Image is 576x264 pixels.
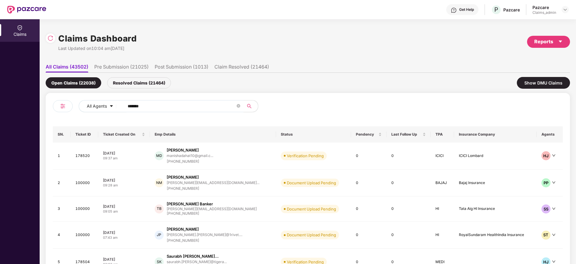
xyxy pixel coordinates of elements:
[563,7,568,12] img: svg+xml;base64,PHN2ZyBpZD0iRHJvcGRvd24tMzJ4MzIiIHhtbG5zPSJodHRwOi8vd3d3LnczLm9yZy8yMDAwL3N2ZyIgd2...
[237,103,240,109] span: close-circle
[451,7,457,13] img: svg+xml;base64,PHN2ZyBpZD0iSGVscC0zMngzMiIgeG1sbnM9Imh0dHA6Ly93d3cudzMub3JnLzIwMDAvc3ZnIiB3aWR0aD...
[17,25,23,31] img: svg+xml;base64,PHN2ZyBpZD0iQ2xhaW0iIHhtbG5zPSJodHRwOi8vd3d3LnczLm9yZy8yMDAwL3N2ZyIgd2lkdGg9IjIwIi...
[532,5,556,10] div: Pazcare
[103,132,140,137] span: Ticket Created On
[351,126,387,143] th: Pendency
[356,132,377,137] span: Pendency
[494,6,498,13] span: P
[541,178,550,187] div: PP
[541,151,550,160] div: HJ
[532,10,556,15] div: Claims_admin
[391,132,421,137] span: Last Follow Up
[541,204,550,213] div: SS
[237,104,240,108] span: close-circle
[503,7,520,13] div: Pazcare
[7,6,46,14] img: New Pazcare Logo
[552,181,556,184] span: down
[552,154,556,157] span: down
[98,126,150,143] th: Ticket Created On
[541,231,550,240] div: ST
[459,7,474,12] div: Get Help
[552,207,556,210] span: down
[552,233,556,237] span: down
[387,126,431,143] th: Last Follow Up
[537,126,563,143] th: Agents
[552,260,556,263] span: down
